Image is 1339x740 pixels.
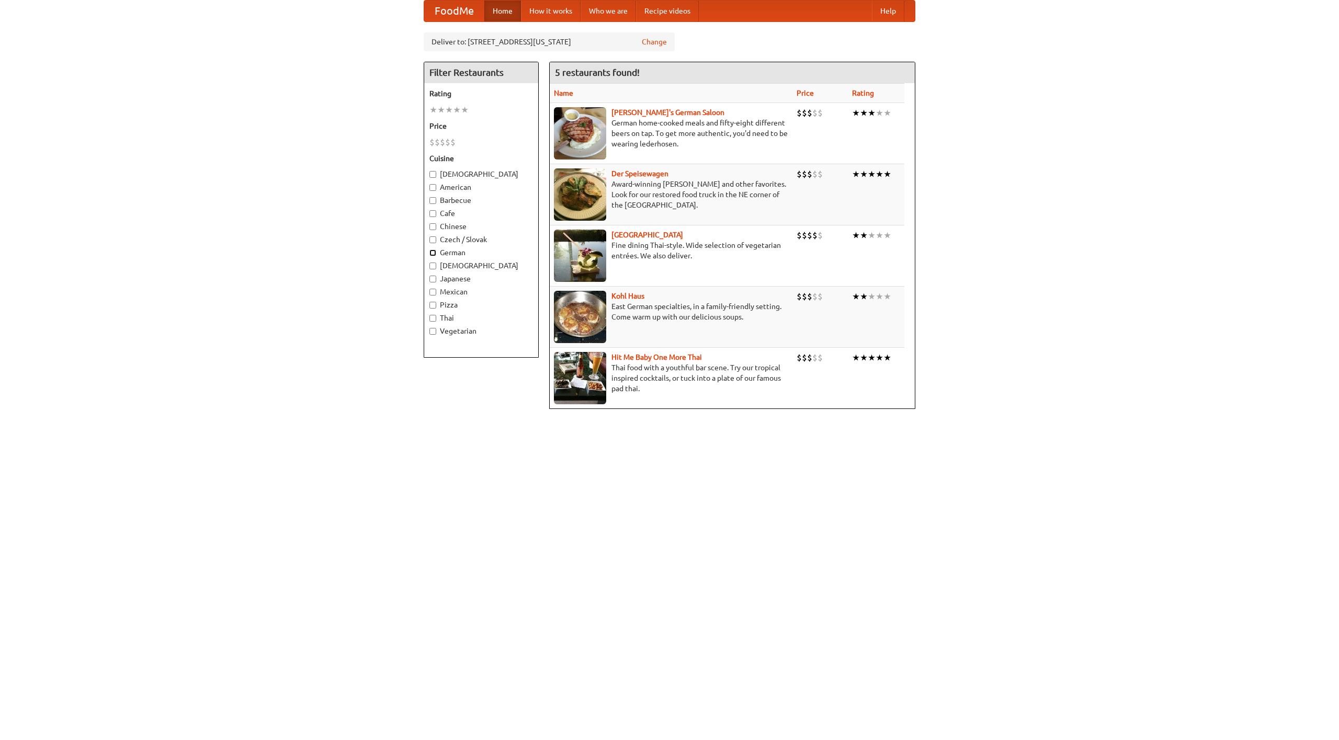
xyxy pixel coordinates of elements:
li: $ [812,230,818,241]
img: speisewagen.jpg [554,168,606,221]
input: [DEMOGRAPHIC_DATA] [429,263,436,269]
li: ★ [860,352,868,363]
li: ★ [876,107,883,119]
li: $ [818,352,823,363]
label: Thai [429,313,533,323]
li: $ [818,291,823,302]
img: esthers.jpg [554,107,606,160]
li: $ [797,291,802,302]
li: $ [445,136,450,148]
li: ★ [868,291,876,302]
li: $ [797,107,802,119]
p: Thai food with a youthful bar scene. Try our tropical inspired cocktails, or tuck into a plate of... [554,362,788,394]
label: German [429,247,533,258]
h5: Rating [429,88,533,99]
h4: Filter Restaurants [424,62,538,83]
li: $ [797,168,802,180]
li: ★ [429,104,437,116]
p: East German specialties, in a family-friendly setting. Come warm up with our delicious soups. [554,301,788,322]
label: American [429,182,533,192]
li: $ [812,352,818,363]
li: ★ [883,230,891,241]
li: ★ [876,168,883,180]
li: $ [818,107,823,119]
img: kohlhaus.jpg [554,291,606,343]
a: Help [872,1,904,21]
li: ★ [883,291,891,302]
li: $ [797,352,802,363]
p: Award-winning [PERSON_NAME] and other favorites. Look for our restored food truck in the NE corne... [554,179,788,210]
label: Japanese [429,274,533,284]
li: $ [802,291,807,302]
li: $ [807,168,812,180]
input: American [429,184,436,191]
label: Vegetarian [429,326,533,336]
li: ★ [876,352,883,363]
a: Recipe videos [636,1,699,21]
li: ★ [860,291,868,302]
li: ★ [461,104,469,116]
input: Pizza [429,302,436,309]
label: Czech / Slovak [429,234,533,245]
li: ★ [876,230,883,241]
p: Fine dining Thai-style. Wide selection of vegetarian entrées. We also deliver. [554,240,788,261]
ng-pluralize: 5 restaurants found! [555,67,640,77]
li: ★ [883,352,891,363]
li: $ [450,136,456,148]
a: Price [797,89,814,97]
a: Rating [852,89,874,97]
li: ★ [852,168,860,180]
label: Mexican [429,287,533,297]
label: Chinese [429,221,533,232]
input: Czech / Slovak [429,236,436,243]
div: Deliver to: [STREET_ADDRESS][US_STATE] [424,32,675,51]
li: ★ [453,104,461,116]
a: [PERSON_NAME]'s German Saloon [611,108,724,117]
li: ★ [883,107,891,119]
li: ★ [860,230,868,241]
a: Name [554,89,573,97]
label: Barbecue [429,195,533,206]
h5: Cuisine [429,153,533,164]
a: [GEOGRAPHIC_DATA] [611,231,683,239]
input: [DEMOGRAPHIC_DATA] [429,171,436,178]
a: Hit Me Baby One More Thai [611,353,702,361]
input: Barbecue [429,197,436,204]
a: Der Speisewagen [611,169,668,178]
a: Change [642,37,667,47]
img: satay.jpg [554,230,606,282]
input: Thai [429,315,436,322]
li: ★ [868,230,876,241]
img: babythai.jpg [554,352,606,404]
li: ★ [852,291,860,302]
a: Who we are [581,1,636,21]
input: Chinese [429,223,436,230]
label: Pizza [429,300,533,310]
li: ★ [868,168,876,180]
li: ★ [437,104,445,116]
li: ★ [852,230,860,241]
a: Home [484,1,521,21]
label: Cafe [429,208,533,219]
label: [DEMOGRAPHIC_DATA] [429,169,533,179]
li: ★ [876,291,883,302]
li: ★ [852,352,860,363]
li: $ [812,291,818,302]
li: ★ [860,107,868,119]
a: How it works [521,1,581,21]
li: ★ [868,352,876,363]
li: ★ [860,168,868,180]
input: German [429,249,436,256]
li: $ [435,136,440,148]
li: ★ [852,107,860,119]
li: $ [440,136,445,148]
h5: Price [429,121,533,131]
input: Japanese [429,276,436,282]
a: Kohl Haus [611,292,644,300]
a: FoodMe [424,1,484,21]
li: $ [818,168,823,180]
li: $ [802,230,807,241]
